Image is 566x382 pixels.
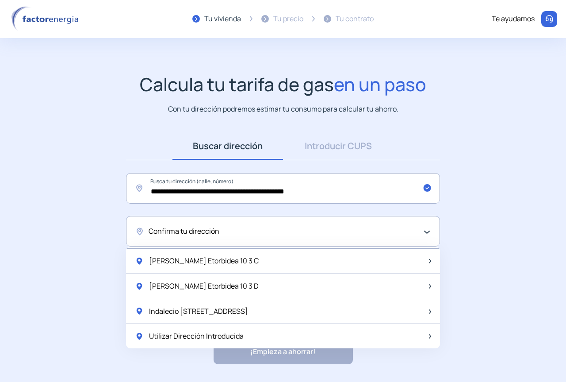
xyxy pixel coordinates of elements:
div: Tu vivienda [204,13,241,25]
div: Tu contrato [336,13,374,25]
img: location-pin-green.svg [135,307,144,316]
span: [PERSON_NAME] Etorbidea 10 3 C [149,255,259,267]
img: arrow-next-item.svg [429,259,431,263]
span: [PERSON_NAME] Etorbidea 10 3 D [149,281,259,292]
img: location-pin-green.svg [135,332,144,341]
div: Tu precio [273,13,303,25]
p: Con tu dirección podremos estimar tu consumo para calcular tu ahorro. [168,104,398,115]
a: Buscar dirección [172,132,283,160]
a: Introducir CUPS [283,132,394,160]
span: Utilizar Dirección Introducida [149,331,244,342]
span: Confirma tu dirección [149,226,219,237]
img: location-pin-green.svg [135,257,144,266]
div: Te ayudamos [492,13,535,25]
img: llamar [545,15,554,23]
img: arrow-next-item.svg [429,309,431,314]
img: arrow-next-item.svg [429,334,431,339]
img: location-pin-green.svg [135,282,144,291]
img: logo factor [9,6,84,32]
span: Indalecio [STREET_ADDRESS] [149,306,248,317]
img: arrow-next-item.svg [429,284,431,289]
h1: Calcula tu tarifa de gas [140,73,426,95]
span: en un paso [334,72,426,96]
